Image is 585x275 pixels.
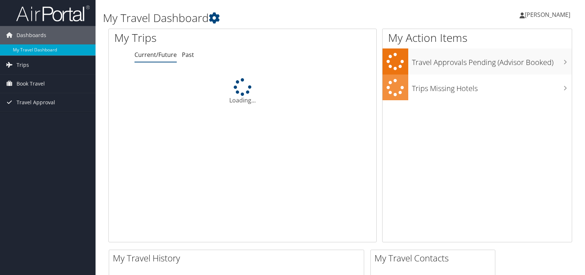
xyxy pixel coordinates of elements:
div: Loading... [109,78,376,105]
h3: Trips Missing Hotels [412,80,572,94]
a: Trips Missing Hotels [383,75,572,101]
span: Travel Approval [17,93,55,112]
span: [PERSON_NAME] [525,11,570,19]
h2: My Travel History [113,252,364,264]
h1: My Travel Dashboard [103,10,419,26]
h3: Travel Approvals Pending (Advisor Booked) [412,54,572,68]
h2: My Travel Contacts [374,252,495,264]
span: Dashboards [17,26,46,44]
a: Current/Future [134,51,177,59]
img: airportal-logo.png [16,5,90,22]
a: Past [182,51,194,59]
span: Book Travel [17,75,45,93]
h1: My Trips [114,30,259,46]
h1: My Action Items [383,30,572,46]
span: Trips [17,56,29,74]
a: Travel Approvals Pending (Advisor Booked) [383,48,572,75]
a: [PERSON_NAME] [520,4,578,26]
